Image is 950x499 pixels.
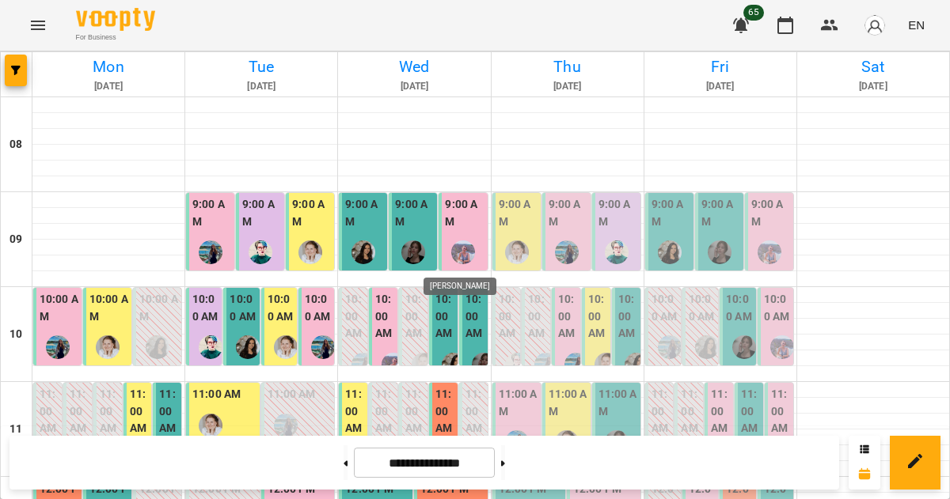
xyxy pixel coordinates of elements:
[451,240,475,264] div: Вікторія Ангела
[494,79,641,94] h6: [DATE]
[351,240,375,264] img: Оксана Шкалей
[771,386,790,437] label: 11:00 AM
[19,6,57,44] button: Menu
[764,291,790,325] label: 10:00 AM
[647,55,794,79] h6: Fri
[555,240,579,264] div: Ліліана Честнова
[405,291,424,342] label: 10:00 AM
[732,335,756,359] img: Данюк Дарина
[800,79,947,94] h6: [DATE]
[743,5,764,21] span: 65
[274,414,298,437] img: Ліліана Честнова
[351,353,375,376] img: Ліліана Честнова
[618,291,637,342] label: 10:00 AM
[549,196,587,230] label: 9:00 AM
[46,335,70,359] img: Ліліана Честнова
[249,240,272,264] img: Тетяна Кострицька
[658,240,682,264] img: Оксана Шкалей
[188,55,335,79] h6: Tue
[192,196,231,230] label: 9:00 AM
[292,196,331,230] label: 9:00 AM
[305,291,331,325] label: 10:00 AM
[96,335,120,359] img: Ольга Фурт
[902,10,931,40] button: EN
[139,291,178,325] label: 10:00 AM
[35,79,182,94] h6: [DATE]
[375,291,394,342] label: 10:00 AM
[35,55,182,79] h6: Mon
[345,196,384,230] label: 9:00 AM
[726,291,752,325] label: 10:00 AM
[146,335,169,359] img: Оксана Шкалей
[311,335,335,359] img: Ліліана Честнова
[375,386,394,437] label: 11:00 AM
[465,386,484,437] label: 11:00 AM
[864,14,886,36] img: avatar_s.png
[528,291,547,342] label: 10:00 AM
[76,32,155,43] span: For Business
[236,335,260,359] img: Оксана Шкалей
[499,291,518,342] label: 10:00 AM
[499,196,538,230] label: 9:00 AM
[605,240,629,264] img: Тетяна Кострицька
[647,79,794,94] h6: [DATE]
[401,240,425,264] img: Данюк Дарина
[268,291,294,325] label: 10:00 AM
[382,353,405,376] img: Вікторія Ангела
[505,353,529,376] img: Тетяна Кострицька
[340,55,488,79] h6: Wed
[298,240,322,264] img: Ольга Фурт
[652,196,690,230] label: 9:00 AM
[770,335,794,359] img: Вікторія Ангела
[412,353,435,376] img: Ольга Фурт
[494,55,641,79] h6: Thu
[505,240,529,264] img: Ольга Фурт
[695,335,719,359] div: Оксана Шкалей
[445,196,484,230] label: 9:00 AM
[274,335,298,359] img: Ольга Фурт
[598,196,637,230] label: 9:00 AM
[652,291,678,325] label: 10:00 AM
[758,240,781,264] img: Вікторія Ангела
[435,291,454,342] label: 10:00 AM
[395,196,434,230] label: 9:00 AM
[230,291,256,325] label: 10:00 AM
[89,291,128,325] label: 10:00 AM
[652,386,671,437] label: 11:00 AM
[658,335,682,359] div: Ліліана Честнова
[472,353,496,376] div: Данюк Дарина
[159,386,178,437] label: 11:00 AM
[199,240,222,264] img: Ліліана Честнова
[701,196,740,230] label: 9:00 AM
[9,136,22,153] h6: 08
[625,353,648,376] img: Оксана Шкалей
[345,386,364,437] label: 11:00 AM
[192,291,218,325] label: 10:00 AM
[405,386,424,437] label: 11:00 AM
[435,386,454,437] label: 11:00 AM
[345,291,364,342] label: 10:00 AM
[9,231,22,248] h6: 09
[76,8,155,31] img: Voopty Logo
[558,291,577,342] label: 10:00 AM
[708,240,731,264] img: Данюк Дарина
[268,386,316,403] label: 11:00 AM
[908,17,925,33] span: EN
[188,79,335,94] h6: [DATE]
